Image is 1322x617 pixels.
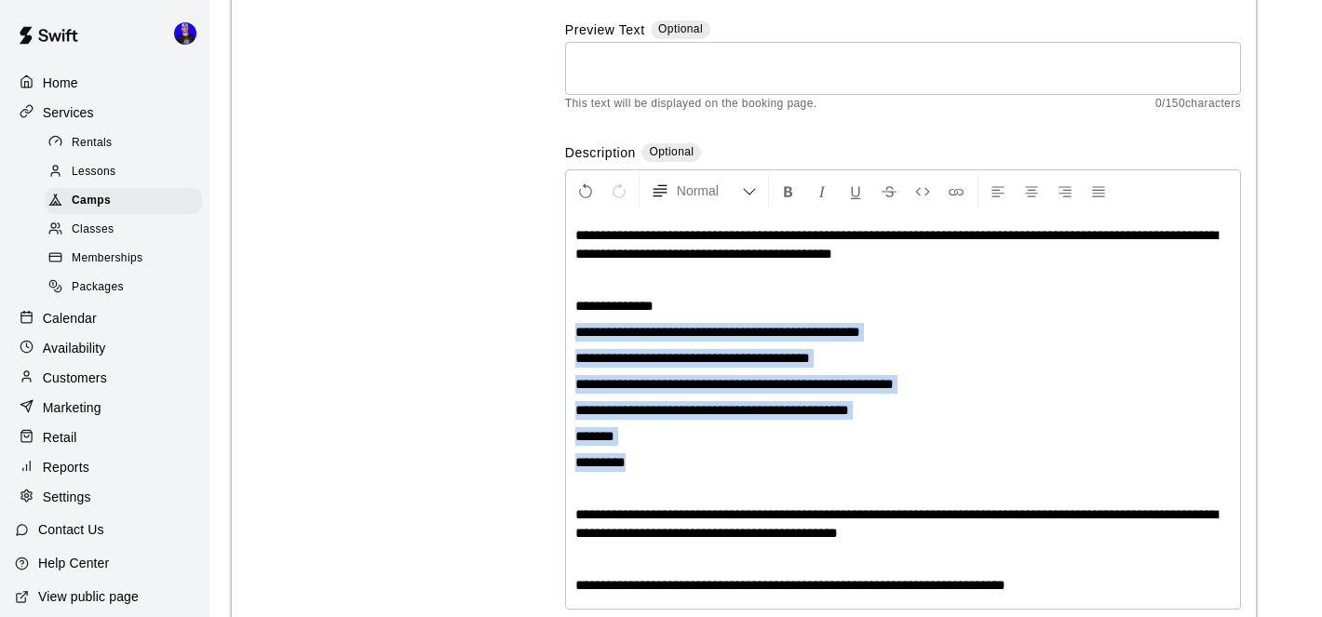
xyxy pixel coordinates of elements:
[45,130,202,156] div: Rentals
[45,275,202,301] div: Packages
[15,483,195,511] a: Settings
[45,157,209,186] a: Lessons
[1155,95,1241,114] span: 0 / 150 characters
[840,174,871,208] button: Format Underline
[43,369,107,387] p: Customers
[43,309,97,328] p: Calendar
[907,174,938,208] button: Insert Code
[45,217,202,243] div: Classes
[982,174,1014,208] button: Left Align
[15,364,195,392] a: Customers
[43,74,78,92] p: Home
[72,278,124,297] span: Packages
[565,95,817,114] span: This text will be displayed on the booking page.
[565,20,645,42] label: Preview Text
[45,245,209,274] a: Memberships
[15,394,195,422] a: Marketing
[603,174,635,208] button: Redo
[649,145,694,158] span: Optional
[43,488,91,506] p: Settings
[38,520,104,539] p: Contact Us
[15,304,195,332] a: Calendar
[15,99,195,127] a: Services
[45,128,209,157] a: Rentals
[45,246,202,272] div: Memberships
[43,103,94,122] p: Services
[72,163,116,181] span: Lessons
[45,216,209,245] a: Classes
[565,143,636,165] label: Description
[773,174,804,208] button: Format Bold
[170,15,209,52] div: Tyler LeClair
[45,159,202,185] div: Lessons
[45,274,209,302] a: Packages
[1016,174,1047,208] button: Center Align
[38,554,109,572] p: Help Center
[15,69,195,97] a: Home
[72,249,142,268] span: Memberships
[15,423,195,451] a: Retail
[38,587,139,606] p: View public page
[940,174,972,208] button: Insert Link
[15,453,195,481] a: Reports
[72,134,113,153] span: Rentals
[1049,174,1081,208] button: Right Align
[643,174,764,208] button: Formatting Options
[15,334,195,362] a: Availability
[873,174,905,208] button: Format Strikethrough
[174,22,196,45] img: Tyler LeClair
[72,192,111,210] span: Camps
[1083,174,1114,208] button: Justify Align
[658,22,703,35] span: Optional
[43,458,89,476] p: Reports
[45,188,202,214] div: Camps
[677,181,742,200] span: Normal
[43,339,106,357] p: Availability
[43,428,77,447] p: Retail
[570,174,601,208] button: Undo
[72,221,114,239] span: Classes
[806,174,838,208] button: Format Italics
[43,398,101,417] p: Marketing
[45,187,209,216] a: Camps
